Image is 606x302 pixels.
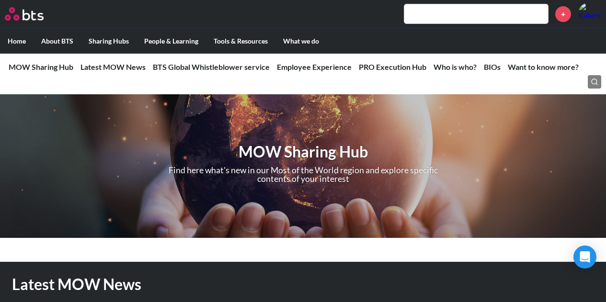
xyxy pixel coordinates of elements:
[5,7,44,21] img: BTS Logo
[81,29,137,54] label: Sharing Hubs
[206,29,275,54] label: Tools & Resources
[5,7,61,21] a: Go home
[12,274,419,295] h1: Latest MOW News
[153,62,270,71] a: BTS Global Whistleblower service
[34,29,81,54] label: About BTS
[555,6,571,22] a: +
[578,2,601,25] img: Katerina Georgiadou
[508,62,579,71] a: Want to know more?
[434,62,477,71] a: Who is who?
[578,2,601,25] a: Profile
[80,62,146,71] a: Latest MOW News
[484,62,501,71] a: BIOs
[277,62,352,71] a: Employee Experience
[137,29,206,54] label: People & Learning
[275,29,327,54] label: What we do
[9,62,73,71] a: MOW Sharing Hub
[359,62,426,71] a: PRO Execution Hub
[158,166,448,183] p: Find here what's new in our Most of the World region and explore specific contents of your interest
[122,141,484,163] h1: MOW Sharing Hub
[573,246,596,268] div: Open Intercom Messenger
